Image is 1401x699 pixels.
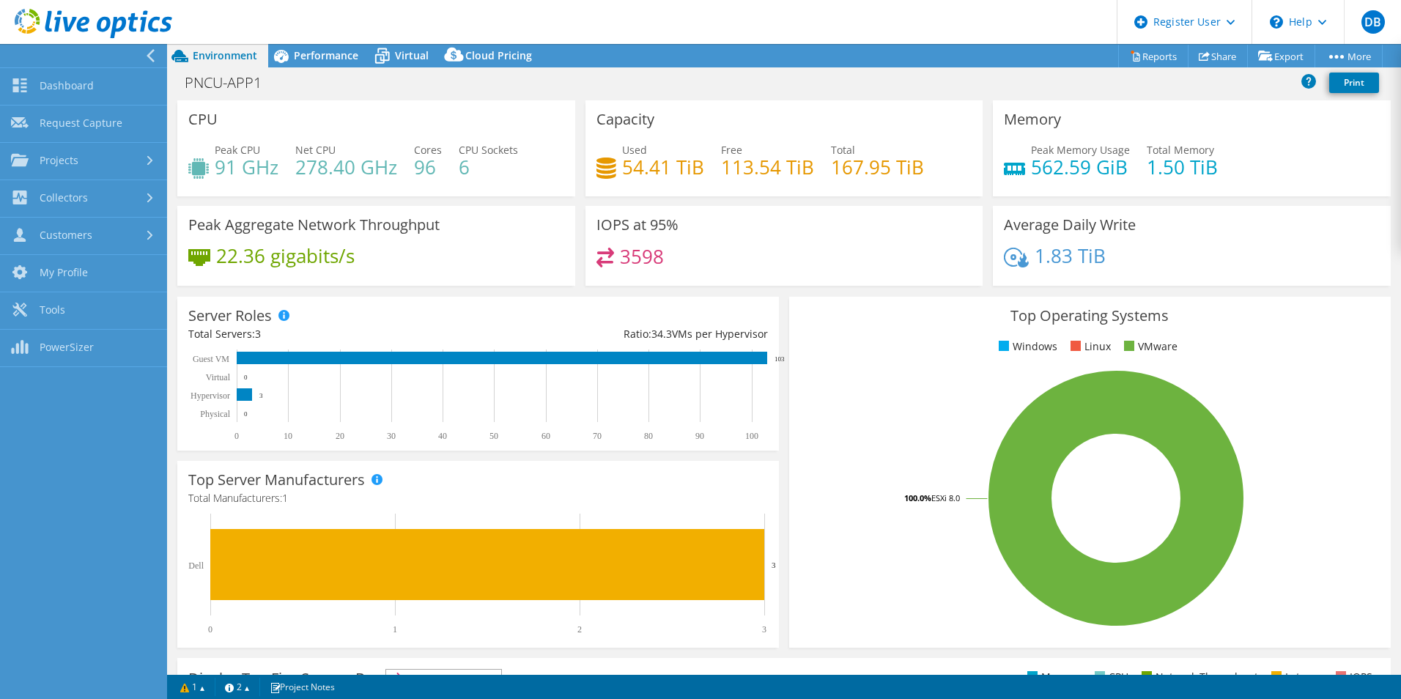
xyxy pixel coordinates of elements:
text: 0 [244,374,248,381]
tspan: 100.0% [904,492,931,503]
text: 20 [336,431,344,441]
a: More [1315,45,1383,67]
h3: Memory [1004,111,1061,127]
span: Virtual [395,48,429,62]
h4: Total Manufacturers: [188,490,768,506]
a: 2 [215,678,260,696]
span: Total [831,143,855,157]
h3: Peak Aggregate Network Throughput [188,217,440,233]
h4: 1.50 TiB [1147,159,1218,175]
text: Hypervisor [191,391,230,401]
text: 0 [244,410,248,418]
span: Peak CPU [215,143,260,157]
h3: Server Roles [188,308,272,324]
span: Cores [414,143,442,157]
span: Total Memory [1147,143,1214,157]
h3: Average Daily Write [1004,217,1136,233]
text: 0 [208,624,212,635]
span: Peak Memory Usage [1031,143,1130,157]
span: 3 [255,327,261,341]
span: 1 [282,491,288,505]
text: 50 [489,431,498,441]
span: IOPS [386,670,501,687]
h4: 167.95 TiB [831,159,924,175]
text: Virtual [206,372,231,382]
span: Environment [193,48,257,62]
div: Ratio: VMs per Hypervisor [478,326,767,342]
text: 2 [577,624,582,635]
text: 60 [541,431,550,441]
a: Share [1188,45,1248,67]
h4: 22.36 gigabits/s [216,248,355,264]
h4: 96 [414,159,442,175]
h3: Capacity [596,111,654,127]
li: Linux [1067,339,1111,355]
li: Memory [1024,669,1082,685]
text: Physical [200,409,230,419]
text: 3 [762,624,766,635]
text: 3 [772,561,776,569]
text: 100 [745,431,758,441]
text: 1 [393,624,397,635]
h4: 6 [459,159,518,175]
span: Free [721,143,742,157]
text: 70 [593,431,602,441]
a: 1 [170,678,215,696]
text: 80 [644,431,653,441]
li: IOPS [1332,669,1372,685]
span: Used [622,143,647,157]
text: 40 [438,431,447,441]
a: Reports [1118,45,1189,67]
span: Net CPU [295,143,336,157]
h3: CPU [188,111,218,127]
span: 34.3 [651,327,672,341]
h3: Top Operating Systems [800,308,1380,324]
h4: 3598 [620,248,664,265]
a: Project Notes [259,678,345,696]
span: Performance [294,48,358,62]
span: Cloud Pricing [465,48,532,62]
li: VMware [1120,339,1178,355]
h4: 278.40 GHz [295,159,397,175]
span: CPU Sockets [459,143,518,157]
text: Guest VM [193,354,229,364]
li: Windows [995,339,1057,355]
h4: 113.54 TiB [721,159,814,175]
li: CPU [1091,669,1128,685]
h4: 1.83 TiB [1035,248,1106,264]
a: Export [1247,45,1315,67]
li: Network Throughput [1138,669,1258,685]
text: 3 [259,392,263,399]
text: Dell [188,561,204,571]
span: DB [1361,10,1385,34]
h3: IOPS at 95% [596,217,679,233]
div: Total Servers: [188,326,478,342]
tspan: ESXi 8.0 [931,492,960,503]
h4: 54.41 TiB [622,159,704,175]
text: 30 [387,431,396,441]
li: Latency [1268,669,1323,685]
text: 90 [695,431,704,441]
text: 0 [234,431,239,441]
h3: Top Server Manufacturers [188,472,365,488]
h1: PNCU-APP1 [178,75,284,91]
text: 103 [775,355,785,363]
h4: 562.59 GiB [1031,159,1130,175]
a: Print [1329,73,1379,93]
h4: 91 GHz [215,159,278,175]
text: 10 [284,431,292,441]
svg: \n [1270,15,1283,29]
